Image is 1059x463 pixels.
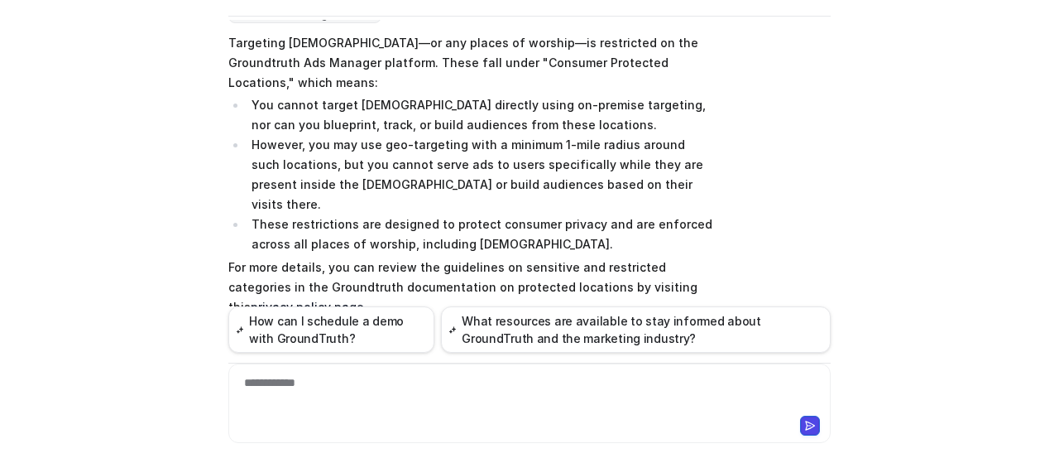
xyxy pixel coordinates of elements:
[228,258,712,317] p: For more details, you can review the guidelines on sensitive and restricted categories in the Gro...
[247,135,712,215] li: However, you may use geo-targeting with a minimum 1-mile radius around such locations, but you ca...
[228,306,434,353] button: How can I schedule a demo with GroundTruth?
[228,33,712,93] p: Targeting [DEMOGRAPHIC_DATA]—or any places of worship—is restricted on the Groundtruth Ads Manage...
[441,306,831,353] button: What resources are available to stay informed about GroundTruth and the marketing industry?
[251,300,364,314] a: privacy policy page
[247,215,712,254] li: These restrictions are designed to protect consumer privacy and are enforced across all places of...
[247,95,712,135] li: You cannot target [DEMOGRAPHIC_DATA] directly using on-premise targeting, nor can you blueprint, ...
